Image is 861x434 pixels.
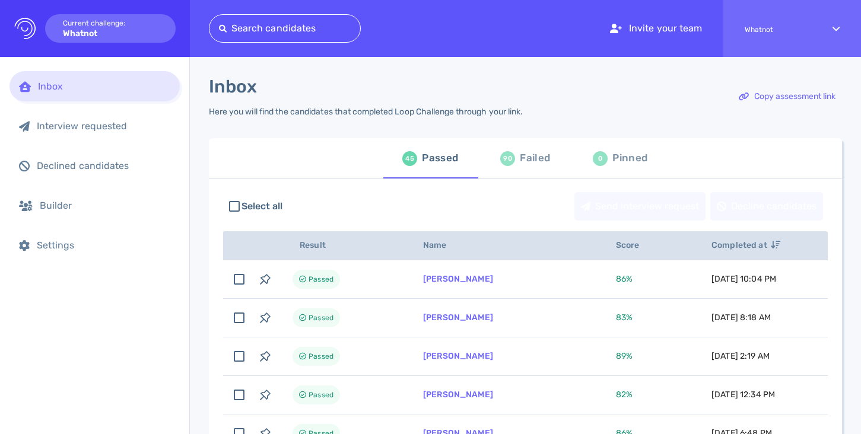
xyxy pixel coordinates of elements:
[422,149,458,167] div: Passed
[616,240,653,250] span: Score
[309,272,333,286] span: Passed
[711,351,770,361] span: [DATE] 2:19 AM
[423,390,493,400] a: [PERSON_NAME]
[423,240,460,250] span: Name
[402,151,417,166] div: 45
[732,82,842,111] button: Copy assessment link
[616,312,633,323] span: 83 %
[574,192,706,221] button: Send interview request
[500,151,515,166] div: 90
[423,351,493,361] a: [PERSON_NAME]
[37,120,170,132] div: Interview requested
[40,200,170,211] div: Builder
[711,312,771,323] span: [DATE] 8:18 AM
[616,390,633,400] span: 82 %
[711,240,780,250] span: Completed at
[37,240,170,251] div: Settings
[423,312,493,323] a: [PERSON_NAME]
[711,274,776,284] span: [DATE] 10:04 PM
[209,76,257,97] h1: Inbox
[38,81,170,92] div: Inbox
[616,351,633,361] span: 89 %
[309,388,333,402] span: Passed
[612,149,647,167] div: Pinned
[520,149,550,167] div: Failed
[209,107,523,117] div: Here you will find the candidates that completed Loop Challenge through your link.
[745,25,811,34] span: Whatnot
[733,83,841,110] div: Copy assessment link
[616,274,633,284] span: 86 %
[278,231,409,260] th: Result
[309,311,333,325] span: Passed
[309,349,333,363] span: Passed
[711,390,775,400] span: [DATE] 12:34 PM
[593,151,608,166] div: 0
[37,160,170,171] div: Declined candidates
[710,192,823,221] button: Decline candidates
[575,193,705,220] div: Send interview request
[242,199,283,213] span: Select all
[423,274,493,284] a: [PERSON_NAME]
[711,193,822,220] div: Decline candidates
